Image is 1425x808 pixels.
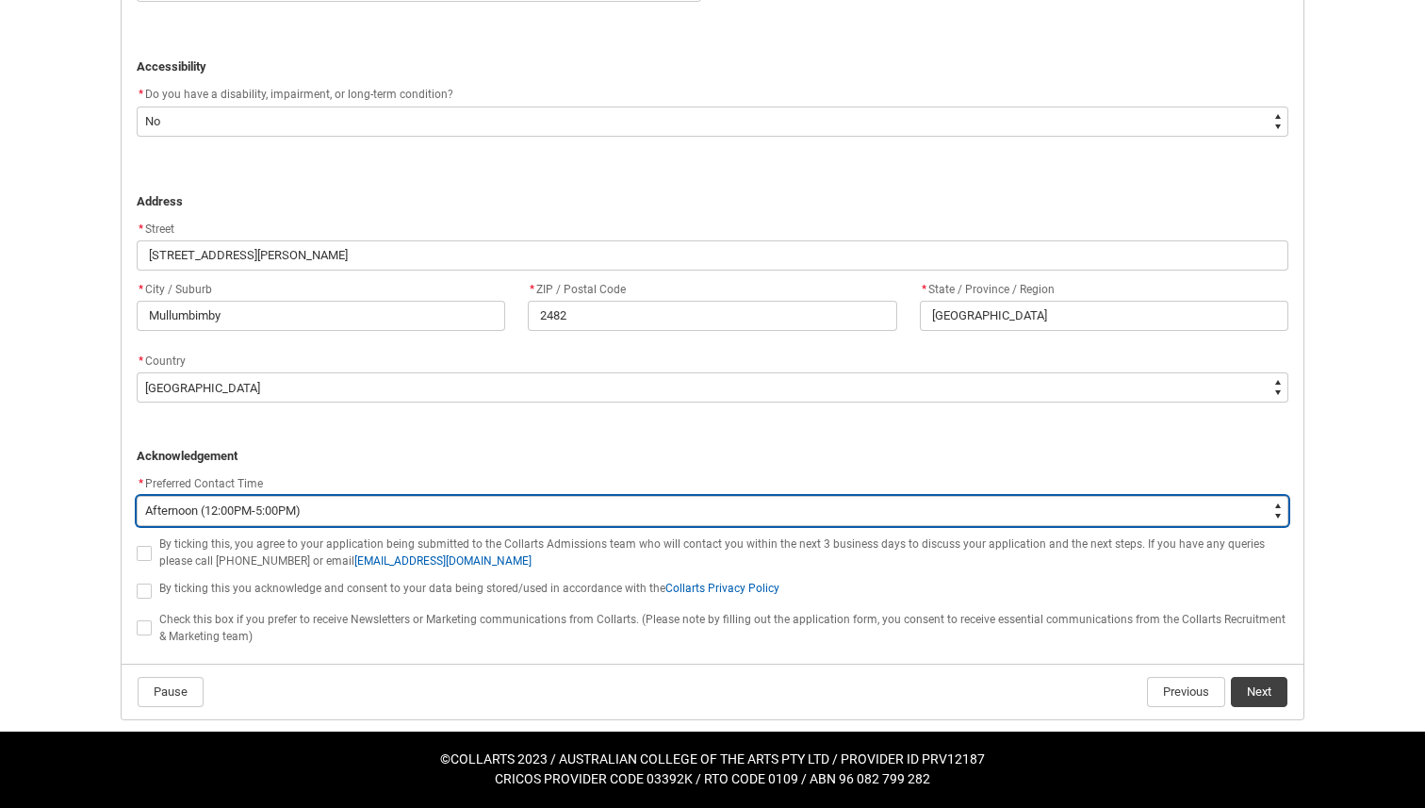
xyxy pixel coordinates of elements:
[137,283,212,296] span: City / Suburb
[139,88,143,101] abbr: required
[137,223,174,236] span: Street
[922,283,926,296] abbr: required
[139,283,143,296] abbr: required
[530,283,534,296] abbr: required
[139,223,143,236] abbr: required
[137,194,183,208] strong: Address
[145,88,453,101] span: Do you have a disability, impairment, or long-term condition?
[139,477,143,490] abbr: required
[137,59,206,74] strong: Accessibility
[354,554,532,568] a: [EMAIL_ADDRESS][DOMAIN_NAME]
[1147,677,1225,707] button: Previous
[1231,677,1287,707] button: Next
[159,537,1265,568] span: By ticking this, you agree to your application being submitted to the Collarts Admissions team wh...
[145,477,263,490] span: Preferred Contact Time
[528,283,626,296] span: ZIP / Postal Code
[137,449,237,463] strong: Acknowledgement
[159,613,1286,643] span: Check this box if you prefer to receive Newsletters or Marketing communications from Collarts. (P...
[145,355,186,368] span: Country
[159,582,779,595] span: By ticking this you acknowledge and consent to your data being stored/used in accordance with the
[139,355,143,368] abbr: required
[665,582,779,595] a: Collarts Privacy Policy
[920,283,1055,296] span: State / Province / Region
[138,677,204,707] button: Pause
